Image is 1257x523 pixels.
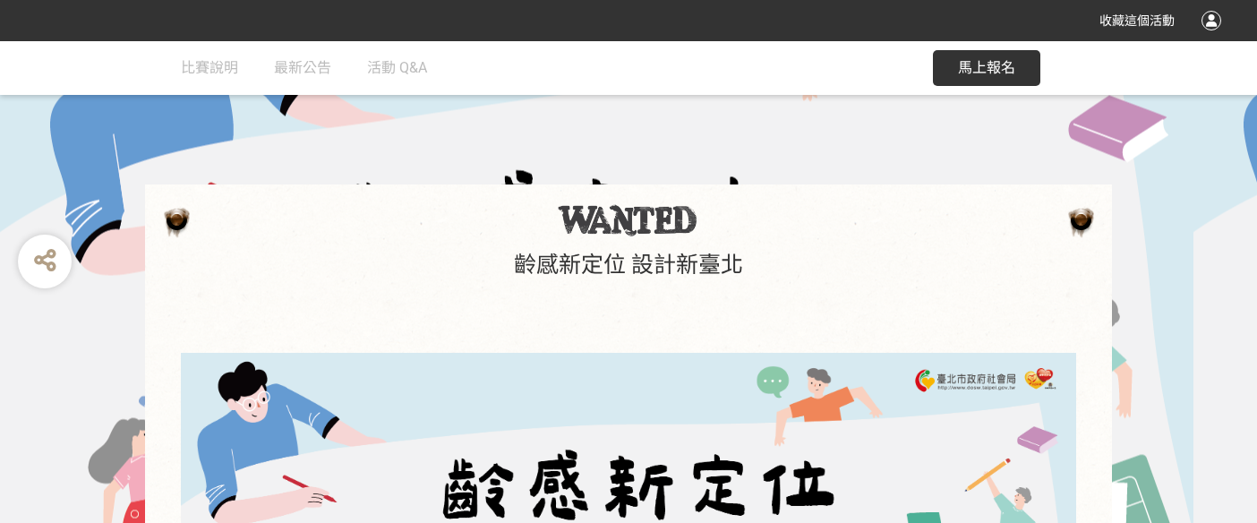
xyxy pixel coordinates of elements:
span: 收藏這個活動 [1099,13,1175,28]
span: 活動 Q&A [367,59,427,76]
img: 齡感新定位 設計新臺北 [558,204,700,236]
span: 最新公告 [274,59,331,76]
h1: 齡感新定位 設計新臺北 [163,252,1094,279]
button: 馬上報名 [933,50,1040,86]
span: 比賽說明 [181,59,238,76]
a: 活動 Q&A [367,41,427,95]
a: 最新公告 [274,41,331,95]
span: 馬上報名 [958,59,1015,76]
a: 比賽說明 [181,41,238,95]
